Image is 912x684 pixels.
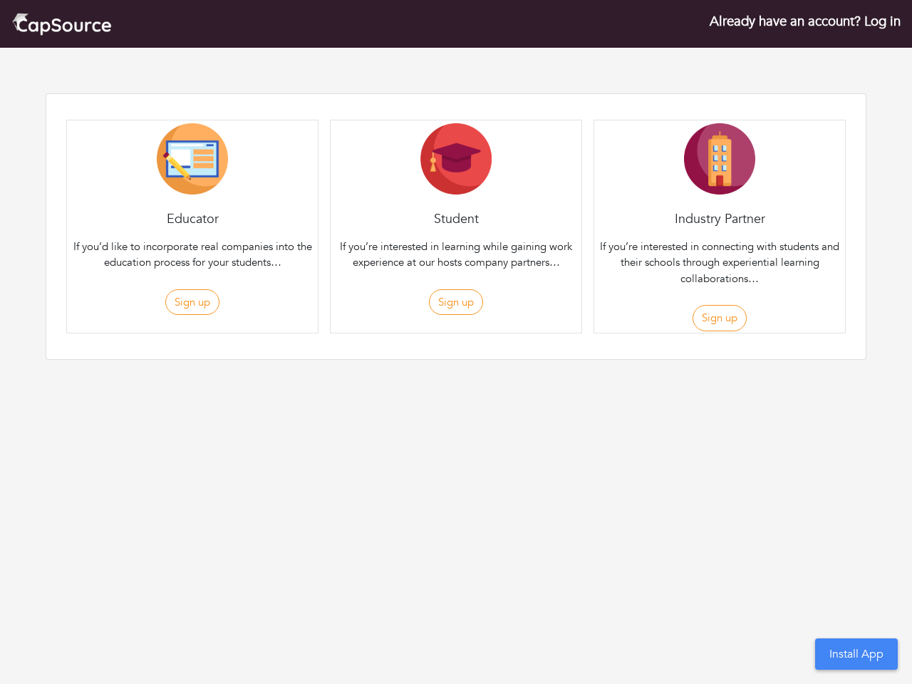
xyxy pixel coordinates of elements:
[429,289,483,316] button: Sign up
[597,239,842,287] p: If you’re interested in connecting with students and their schools through experiential learning ...
[693,305,747,331] button: Sign up
[420,123,492,195] img: Student-Icon-6b6867cbad302adf8029cb3ecf392088beec6a544309a027beb5b4b4576828a8.png
[815,638,898,670] button: Install App
[165,289,219,316] button: Sign up
[684,123,755,195] img: Company-Icon-7f8a26afd1715722aa5ae9dc11300c11ceeb4d32eda0db0d61c21d11b95ecac6.png
[333,239,579,271] p: If you’re interested in learning while gaining work experience at our hosts company partners…
[11,11,112,36] img: cap_logo.png
[70,239,315,271] p: If you’d like to incorporate real companies into the education process for your students…
[157,123,228,195] img: Educator-Icon-31d5a1e457ca3f5474c6b92ab10a5d5101c9f8fbafba7b88091835f1a8db102f.png
[710,12,901,31] a: Already have an account? Log in
[67,212,318,227] h4: Educator
[331,212,581,227] h4: Student
[594,212,845,227] h4: Industry Partner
